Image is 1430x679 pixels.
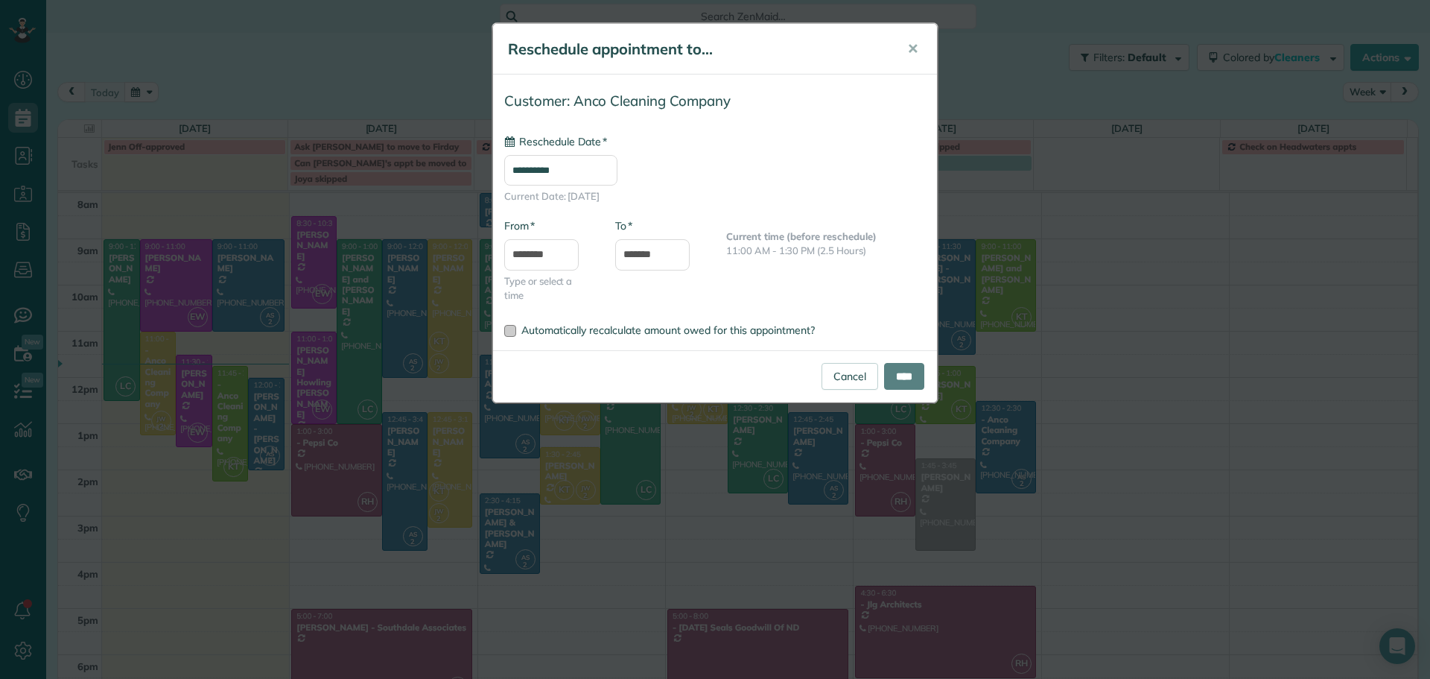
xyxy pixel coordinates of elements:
label: To [615,218,632,233]
span: Type or select a time [504,274,593,303]
span: Current Date: [DATE] [504,189,926,203]
b: Current time (before reschedule) [726,230,877,242]
p: 11:00 AM - 1:30 PM (2.5 Hours) [726,244,926,258]
h4: Customer: Anco Cleaning Company [504,93,926,109]
h5: Reschedule appointment to... [508,39,886,60]
span: ✕ [907,40,918,57]
span: Automatically recalculate amount owed for this appointment? [521,323,815,337]
a: Cancel [822,363,878,390]
label: From [504,218,535,233]
label: Reschedule Date [504,134,607,149]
